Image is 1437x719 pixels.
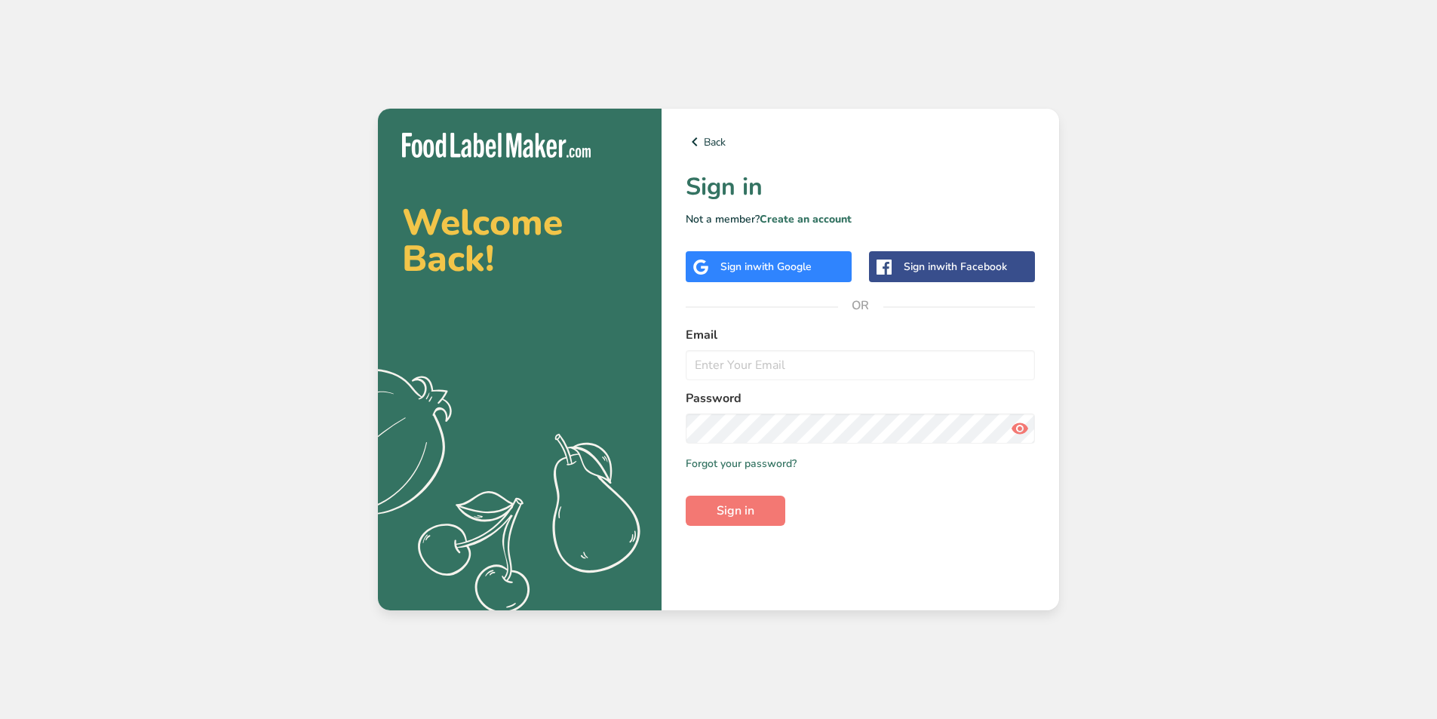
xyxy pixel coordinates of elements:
span: with Facebook [936,260,1007,274]
span: OR [838,283,883,328]
label: Password [686,389,1035,407]
a: Back [686,133,1035,151]
span: Sign in [717,502,754,520]
h2: Welcome Back! [402,204,637,277]
label: Email [686,326,1035,344]
h1: Sign in [686,169,1035,205]
button: Sign in [686,496,785,526]
span: with Google [753,260,812,274]
a: Create an account [760,212,852,226]
img: Food Label Maker [402,133,591,158]
a: Forgot your password? [686,456,797,472]
input: Enter Your Email [686,350,1035,380]
div: Sign in [904,259,1007,275]
p: Not a member? [686,211,1035,227]
div: Sign in [720,259,812,275]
